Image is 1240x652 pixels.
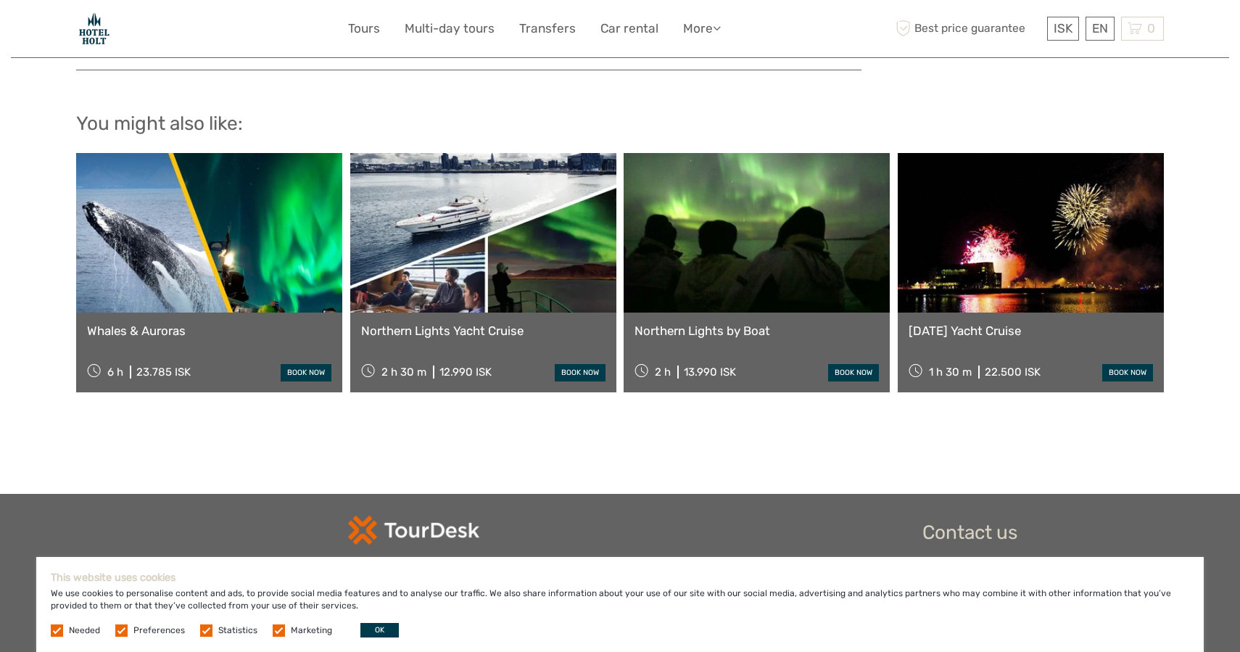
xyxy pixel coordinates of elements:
[348,516,479,545] img: td-logo-white.png
[136,366,191,379] div: 23.785 ISK
[51,571,1189,584] h5: This website uses cookies
[555,364,605,381] a: book now
[348,18,380,39] a: Tours
[107,366,123,379] span: 6 h
[683,18,721,39] a: More
[600,18,658,39] a: Car rental
[892,17,1043,41] span: Best price guarantee
[1054,21,1072,36] span: ISK
[281,364,331,381] a: book now
[76,112,1164,136] h2: You might also like:
[1102,364,1153,381] a: book now
[519,18,576,39] a: Transfers
[1086,17,1115,41] div: EN
[381,366,426,379] span: 2 h 30 m
[655,366,671,379] span: 2 h
[69,624,100,637] label: Needed
[361,323,605,338] a: Northern Lights Yacht Cruise
[218,624,257,637] label: Statistics
[87,323,331,338] a: Whales & Auroras
[909,323,1153,338] a: [DATE] Yacht Cruise
[76,11,112,46] img: Hotel Holt
[929,366,972,379] span: 1 h 30 m
[36,557,1204,652] div: We use cookies to personalise content and ads, to provide social media features and to analyse ou...
[133,624,185,637] label: Preferences
[922,521,1164,545] h2: Contact us
[985,366,1041,379] div: 22.500 ISK
[439,366,492,379] div: 12.990 ISK
[1145,21,1157,36] span: 0
[635,323,879,338] a: Northern Lights by Boat
[405,18,495,39] a: Multi-day tours
[684,366,736,379] div: 13.990 ISK
[360,623,399,637] button: OK
[291,624,332,637] label: Marketing
[828,364,879,381] a: book now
